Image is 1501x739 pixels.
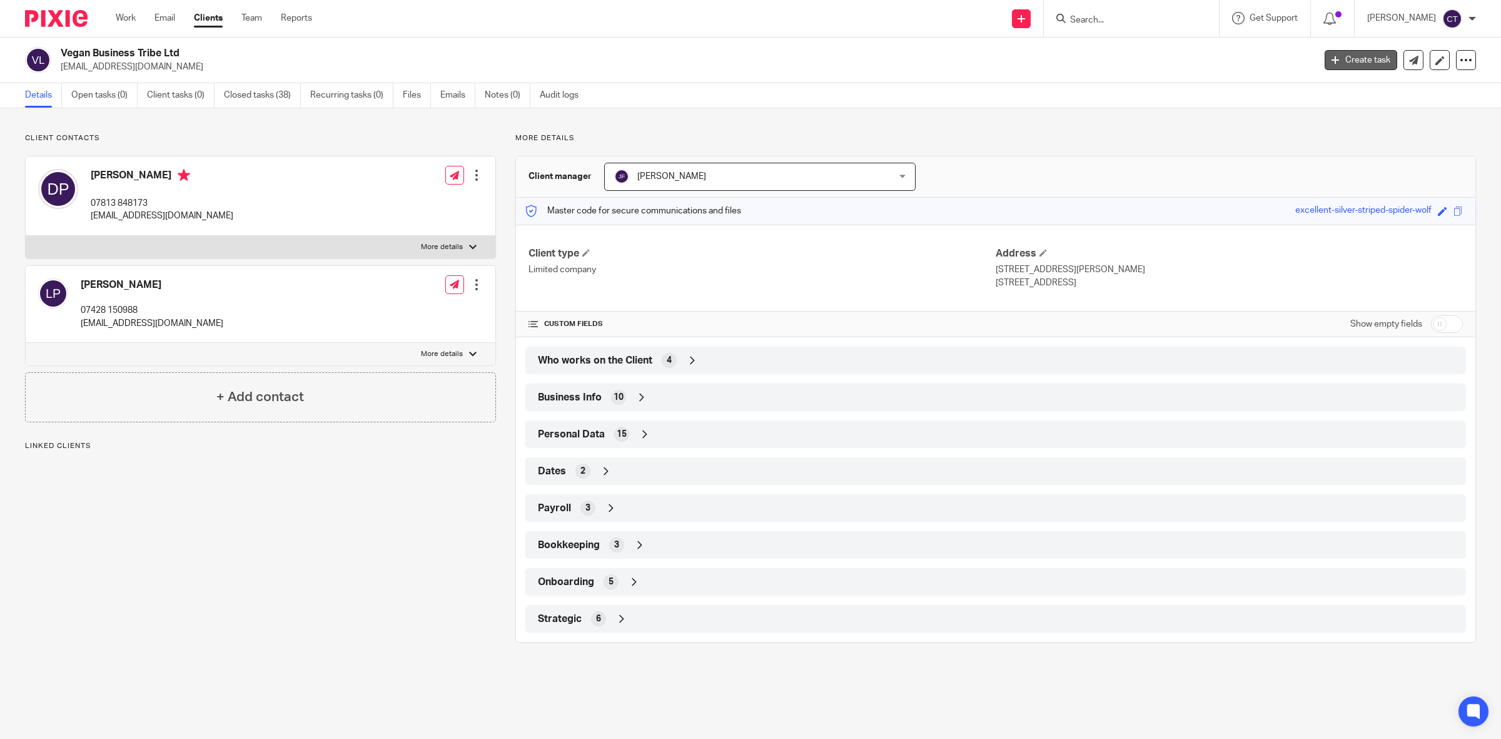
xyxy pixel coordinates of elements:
h4: Address [996,247,1463,260]
label: Show empty fields [1350,318,1422,330]
span: [PERSON_NAME] [637,172,706,181]
img: svg%3E [38,278,68,308]
img: svg%3E [614,169,629,184]
span: Payroll [538,502,571,515]
p: [EMAIL_ADDRESS][DOMAIN_NAME] [81,317,223,330]
p: [EMAIL_ADDRESS][DOMAIN_NAME] [61,61,1306,73]
div: excellent-silver-striped-spider-wolf [1295,204,1432,218]
span: 5 [609,576,614,588]
span: 10 [614,391,624,404]
p: Master code for secure communications and files [525,205,741,217]
span: Personal Data [538,428,605,441]
p: Client contacts [25,133,496,143]
span: Who works on the Client [538,354,652,367]
span: Get Support [1250,14,1298,23]
p: [STREET_ADDRESS][PERSON_NAME] [996,263,1463,276]
a: Notes (0) [485,83,530,108]
img: svg%3E [25,47,51,73]
a: Closed tasks (38) [224,83,301,108]
h2: Vegan Business Tribe Ltd [61,47,1057,60]
i: Primary [178,169,190,181]
h4: + Add contact [216,387,304,407]
span: Dates [538,465,566,478]
p: 07428 150988 [81,304,223,317]
input: Search [1069,15,1181,26]
h4: [PERSON_NAME] [81,278,223,292]
p: More details [421,242,463,252]
h3: Client manager [528,170,592,183]
span: Business Info [538,391,602,404]
span: 3 [614,539,619,551]
h4: Client type [528,247,996,260]
a: Emails [440,83,475,108]
span: Bookkeeping [538,539,600,552]
p: More details [515,133,1476,143]
a: Team [241,12,262,24]
a: Audit logs [540,83,588,108]
p: More details [421,349,463,359]
p: 07813 848173 [91,197,233,210]
a: Clients [194,12,223,24]
a: Email [154,12,175,24]
span: 4 [667,354,672,367]
img: Pixie [25,10,88,27]
img: svg%3E [38,169,78,209]
span: 6 [596,613,601,625]
h4: CUSTOM FIELDS [528,319,996,329]
p: [EMAIL_ADDRESS][DOMAIN_NAME] [91,210,233,222]
a: Open tasks (0) [71,83,138,108]
img: svg%3E [1442,9,1462,29]
p: [STREET_ADDRESS] [996,277,1463,289]
span: Onboarding [538,576,594,589]
a: Files [403,83,431,108]
a: Create task [1325,50,1397,70]
p: [PERSON_NAME] [1367,12,1436,24]
h4: [PERSON_NAME] [91,169,233,185]
span: 3 [585,502,590,514]
span: 2 [580,465,585,477]
a: Recurring tasks (0) [310,83,393,108]
a: Client tasks (0) [147,83,215,108]
a: Details [25,83,62,108]
span: 15 [617,428,627,441]
span: Strategic [538,613,582,626]
a: Work [116,12,136,24]
p: Linked clients [25,441,496,451]
p: Limited company [528,263,996,276]
a: Reports [281,12,312,24]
